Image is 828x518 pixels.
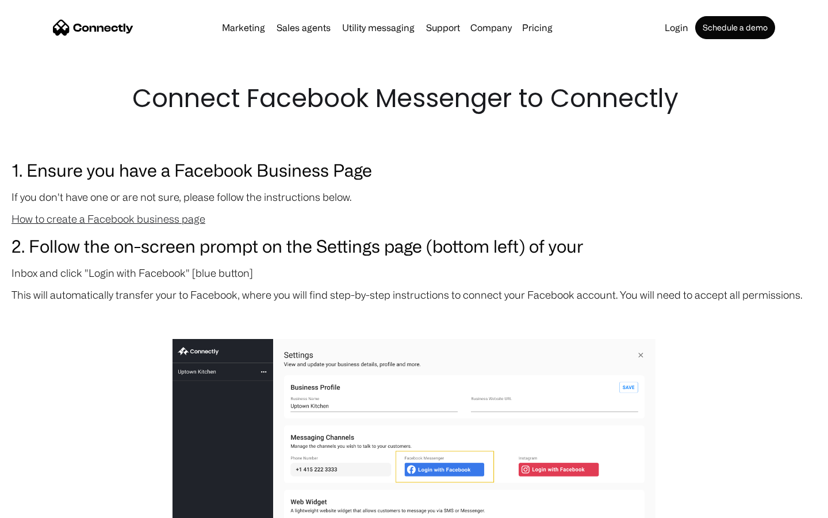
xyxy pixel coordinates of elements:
a: Login [660,23,693,32]
a: Pricing [517,23,557,32]
p: Inbox and click "Login with Facebook" [blue button] [11,265,816,281]
a: Support [421,23,465,32]
h3: 1. Ensure you have a Facebook Business Page [11,157,816,183]
p: If you don't have one or are not sure, please follow the instructions below. [11,189,816,205]
div: Company [470,20,512,36]
ul: Language list [23,498,69,514]
aside: Language selected: English [11,498,69,514]
a: Sales agents [272,23,335,32]
p: This will automatically transfer your to Facebook, where you will find step-by-step instructions ... [11,287,816,303]
h3: 2. Follow the on-screen prompt on the Settings page (bottom left) of your [11,233,816,259]
a: Utility messaging [338,23,419,32]
a: Schedule a demo [695,16,775,39]
a: How to create a Facebook business page [11,213,205,224]
h1: Connect Facebook Messenger to Connectly [132,81,696,116]
a: Marketing [217,23,270,32]
p: ‍ [11,308,816,325]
